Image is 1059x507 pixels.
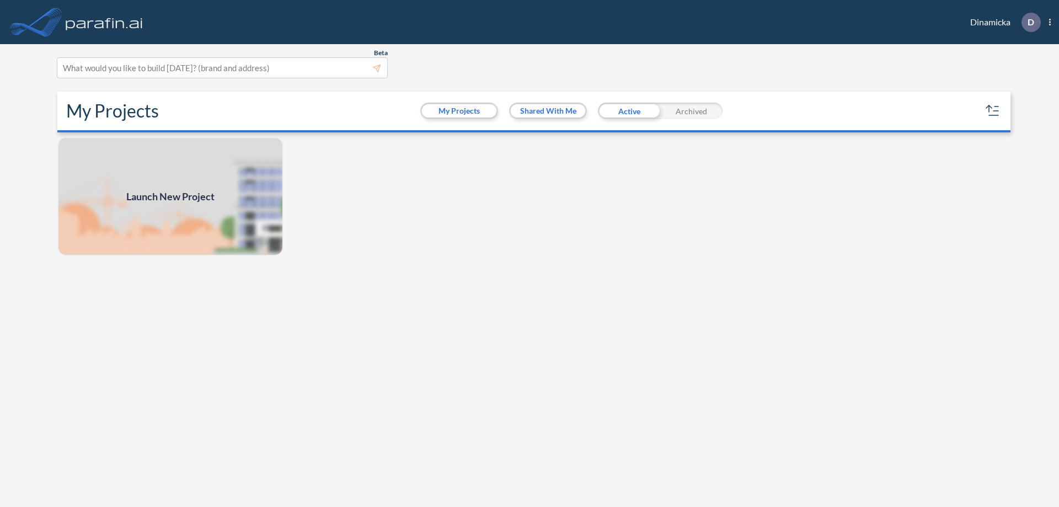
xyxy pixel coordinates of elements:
[984,102,1002,120] button: sort
[511,104,585,118] button: Shared With Me
[422,104,496,118] button: My Projects
[57,137,284,256] a: Launch New Project
[660,103,723,119] div: Archived
[374,49,388,57] span: Beta
[954,13,1051,32] div: Dinamicka
[57,137,284,256] img: add
[63,11,145,33] img: logo
[1028,17,1034,27] p: D
[126,189,215,204] span: Launch New Project
[66,100,159,121] h2: My Projects
[598,103,660,119] div: Active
